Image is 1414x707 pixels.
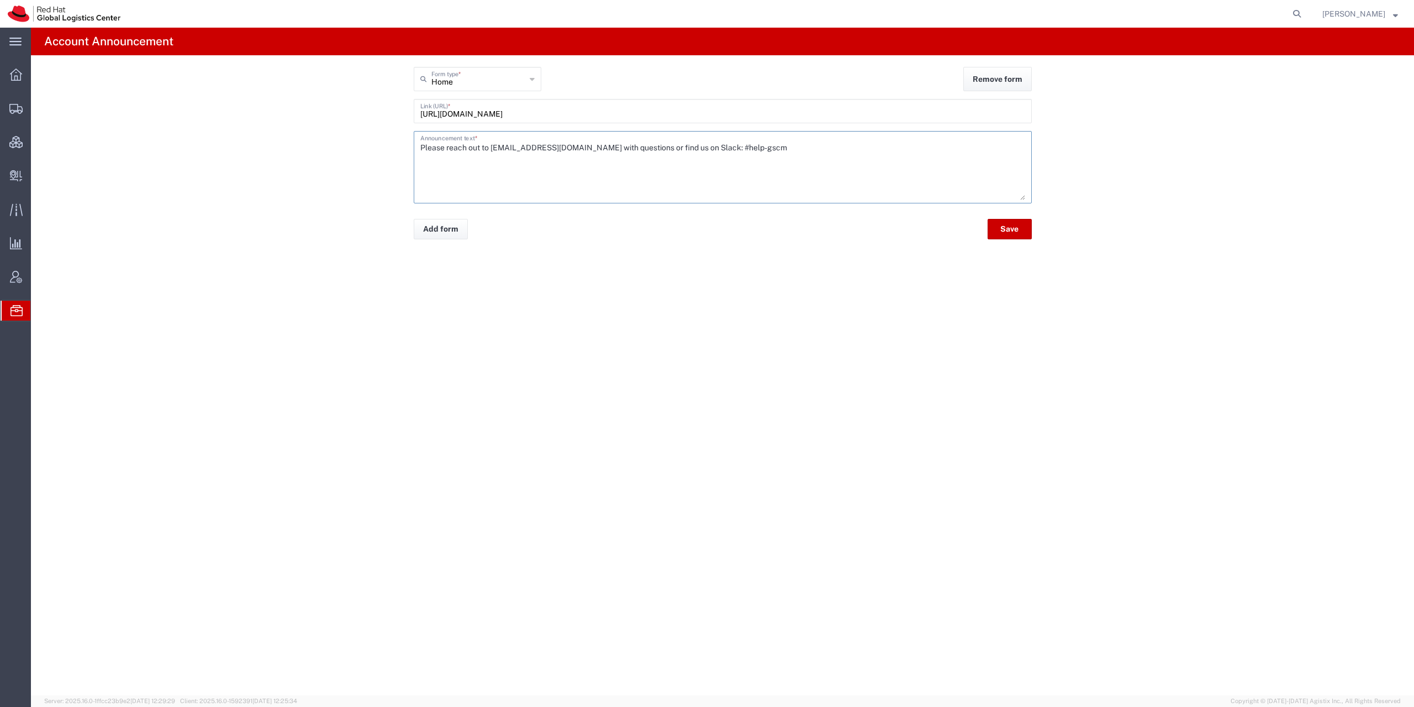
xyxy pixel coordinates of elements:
button: Remove form [963,67,1032,91]
button: Add form [414,219,468,239]
button: Save [988,219,1032,239]
span: Eva Ruzickova [1322,8,1385,20]
span: [DATE] 12:25:34 [252,698,297,704]
button: [PERSON_NAME] [1322,7,1399,20]
span: Copyright © [DATE]-[DATE] Agistix Inc., All Rights Reserved [1231,696,1401,706]
span: Server: 2025.16.0-1ffcc23b9e2 [44,698,175,704]
img: logo [8,6,120,22]
h4: Account Announcement [44,28,173,55]
span: [DATE] 12:29:29 [130,698,175,704]
span: Client: 2025.16.0-1592391 [180,698,297,704]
